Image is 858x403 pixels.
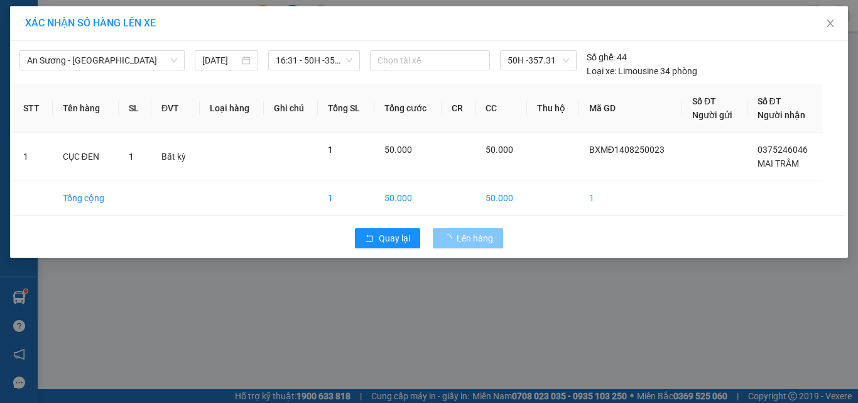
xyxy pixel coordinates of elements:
span: 50.000 [486,145,513,155]
span: Người nhận [758,110,805,120]
input: 14/08/2025 [202,53,239,67]
td: CỤC ĐEN [53,133,119,181]
span: 50H -357.31 [508,51,569,70]
th: SL [119,84,151,133]
span: 1 [129,152,134,162]
span: An Sương - Quảng Ngãi [27,51,177,70]
li: VP Bến xe Miền Đông [6,68,87,96]
span: BXMĐ1408250023 [589,145,665,155]
th: Mã GD [579,84,682,133]
div: 44 [587,50,627,64]
td: 50.000 [374,181,442,216]
span: 0375246046 [758,145,808,155]
span: Số ghế: [587,50,615,64]
td: 1 [13,133,53,181]
th: Thu hộ [527,84,579,133]
td: Tổng cộng [53,181,119,216]
th: CR [442,84,475,133]
span: Loại xe: [587,64,616,78]
span: Quay lại [379,231,410,245]
th: STT [13,84,53,133]
span: 16:31 - 50H -357.31 [276,51,353,70]
span: 50.000 [384,145,412,155]
button: Lên hàng [433,228,503,248]
th: CC [475,84,527,133]
span: XÁC NHẬN SỐ HÀNG LÊN XE [25,17,156,29]
td: Bất kỳ [151,133,200,181]
div: Limousine 34 phòng [587,64,697,78]
li: VP Bến xe [GEOGRAPHIC_DATA] [87,68,167,109]
span: Người gửi [692,110,732,120]
li: Rạng Đông Buslines [6,6,182,53]
th: Loại hàng [200,84,264,133]
th: Tên hàng [53,84,119,133]
td: 1 [318,181,374,216]
span: Lên hàng [457,231,493,245]
th: ĐVT [151,84,200,133]
span: close [825,18,835,28]
td: 1 [579,181,682,216]
span: loading [443,234,457,243]
span: Số ĐT [758,96,781,106]
th: Tổng SL [318,84,374,133]
span: Số ĐT [692,96,716,106]
span: 1 [328,145,333,155]
th: Ghi chú [264,84,318,133]
button: Close [813,6,848,41]
span: rollback [365,234,374,244]
span: MAI TRÂM [758,158,799,168]
th: Tổng cước [374,84,442,133]
button: rollbackQuay lại [355,228,420,248]
td: 50.000 [475,181,527,216]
